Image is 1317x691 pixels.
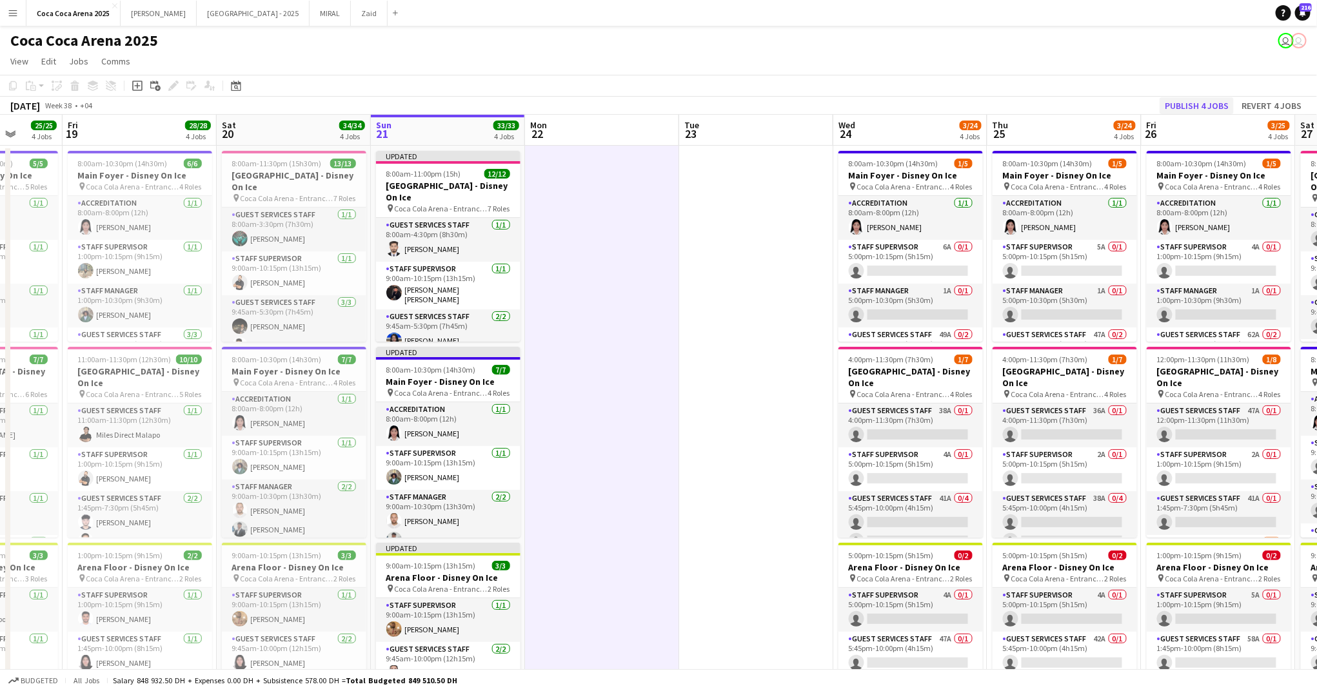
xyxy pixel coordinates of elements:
h3: Arena Floor - Disney On Ice [222,561,366,573]
span: Coca Cola Arena - Entrance F [857,389,951,399]
span: 34/34 [339,121,365,130]
h3: Arena Floor - Disney On Ice [838,561,983,573]
h3: Arena Floor - Disney On Ice [376,572,520,583]
div: Salary 848 932.50 DH + Expenses 0.00 DH + Subsistence 578.00 DH = [113,676,457,685]
span: 3 Roles [26,574,48,583]
span: 11:00am-11:30pm (12h30m) [78,355,172,364]
app-card-role: Guest Services Staff42A0/15:45pm-10:00pm (4h15m) [993,632,1137,676]
span: Mon [530,119,547,131]
span: Coca Cola Arena - Entrance F [1011,182,1105,191]
app-card-role: Staff Supervisor5A0/15:00pm-10:15pm (5h15m) [993,240,1137,284]
div: 4:00pm-11:30pm (7h30m)1/7[GEOGRAPHIC_DATA] - Disney On Ice Coca Cola Arena - Entrance F4 RolesGue... [993,347,1137,538]
app-card-role: Accreditation1/18:00am-8:00pm (12h)[PERSON_NAME] [838,196,983,240]
app-card-role: Accreditation1/18:00am-8:00pm (12h)[PERSON_NAME] [376,402,520,446]
span: Wed [838,119,855,131]
app-card-role: Staff Supervisor4A0/15:00pm-10:15pm (5h15m) [838,447,983,491]
h3: Main Foyer - Disney On Ice [222,365,366,377]
app-user-avatar: Kate Oliveros [1291,33,1307,48]
app-card-role: Staff Supervisor1/19:00am-10:15pm (13h15m)[PERSON_NAME] [376,446,520,490]
span: Coca Cola Arena - Entrance F [86,574,180,583]
span: 27 [1299,126,1315,141]
div: Updated [376,543,520,553]
app-card-role: Guest Services Staff38A0/45:45pm-10:00pm (4h15m) [993,491,1137,591]
span: Coca Cola Arena - Entrance F [241,378,334,387]
app-card-role: Accreditation1/18:00am-8:00pm (12h)[PERSON_NAME] [222,392,366,436]
span: Comms [101,55,130,67]
div: Updated [376,151,520,161]
h3: Arena Floor - Disney On Ice [993,561,1137,573]
span: 2 Roles [488,584,510,594]
app-card-role: Staff Supervisor1/19:00am-10:15pm (13h15m)[PERSON_NAME] [222,436,366,480]
span: 10/10 [176,355,202,364]
app-job-card: 5:00pm-10:15pm (5h15m)0/2Arena Floor - Disney On Ice Coca Cola Arena - Entrance F2 RolesStaff Sup... [993,543,1137,676]
span: Fri [1147,119,1157,131]
app-card-role: Staff Supervisor2A0/15:00pm-10:15pm (5h15m) [993,447,1137,491]
div: +04 [80,101,92,110]
app-card-role: Guest Services Staff1/111:00am-11:30pm (12h30m)Miles Direct Malapo [68,404,212,447]
button: [GEOGRAPHIC_DATA] - 2025 [197,1,310,26]
app-card-role: Guest Services Staff2/29:45am-5:30pm (7h45m)[PERSON_NAME] [376,309,520,372]
button: Budgeted [6,674,60,688]
app-card-role: Accreditation1/18:00am-8:00pm (12h)[PERSON_NAME] [68,196,212,240]
span: 1/8 [1263,355,1281,364]
app-job-card: 4:00pm-11:30pm (7h30m)1/7[GEOGRAPHIC_DATA] - Disney On Ice Coca Cola Arena - Entrance F4 RolesGue... [838,347,983,538]
h1: Coca Coca Arena 2025 [10,31,158,50]
div: 4 Jobs [1114,131,1135,141]
div: 4 Jobs [32,131,56,141]
div: 12:00pm-11:30pm (11h30m)1/8[GEOGRAPHIC_DATA] - Disney On Ice Coca Cola Arena - Entrance F4 RolesG... [1147,347,1291,538]
h3: [GEOGRAPHIC_DATA] - Disney On Ice [376,180,520,203]
app-user-avatar: Kate Oliveros [1278,33,1294,48]
app-card-role: Staff Supervisor1/19:00am-10:15pm (13h15m)[PERSON_NAME] [PERSON_NAME] [376,262,520,309]
app-card-role: Guest Services Staff49A0/25:45pm-10:00pm (4h15m) [838,327,983,390]
span: 8:00am-10:30pm (14h30m) [78,159,168,168]
span: 1/5 [955,159,973,168]
span: Jobs [69,55,88,67]
a: Edit [36,53,61,70]
div: Updated8:00am-10:30pm (14h30m)7/7Main Foyer - Disney On Ice Coca Cola Arena - Entrance F4 RolesAc... [376,347,520,538]
span: 3/25 [1268,121,1290,130]
a: Comms [96,53,135,70]
span: Coca Cola Arena - Entrance F [1165,389,1259,399]
span: 5:00pm-10:15pm (5h15m) [1003,550,1088,560]
span: Fri [68,119,78,131]
span: Sat [222,119,236,131]
span: 3/24 [960,121,982,130]
h3: [GEOGRAPHIC_DATA] - Disney On Ice [1147,365,1291,389]
app-job-card: 8:00am-11:30pm (15h30m)13/13[GEOGRAPHIC_DATA] - Disney On Ice Coca Cola Arena - Entrance F7 Roles... [222,151,366,342]
h3: Main Foyer - Disney On Ice [993,170,1137,181]
span: 5/5 [30,159,48,168]
app-card-role: Guest Services Staff36A0/14:00pm-11:30pm (7h30m) [993,404,1137,447]
h3: Main Foyer - Disney On Ice [68,170,212,181]
span: 0/2 [1109,550,1127,560]
span: 4 Roles [334,378,356,387]
app-job-card: Updated8:00am-11:00pm (15h)12/12[GEOGRAPHIC_DATA] - Disney On Ice Coca Cola Arena - Entrance F7 R... [376,151,520,342]
span: 2 Roles [180,574,202,583]
app-card-role: Guest Services Staff47A0/25:45pm-10:00pm (4h15m) [993,327,1137,390]
app-card-role: Staff Manager1A0/15:00pm-10:30pm (5h30m) [838,284,983,327]
span: 8:00am-10:30pm (14h30m) [1003,159,1093,168]
span: Edit [41,55,56,67]
span: 19 [66,126,78,141]
h3: Arena Floor - Disney On Ice [1147,561,1291,573]
app-card-role: Staff Supervisor2A0/11:00pm-10:15pm (9h15m) [1147,447,1291,491]
button: Zaid [351,1,388,26]
h3: [GEOGRAPHIC_DATA] - Disney On Ice [222,170,366,193]
app-card-role: Guest Services Staff47A0/15:45pm-10:00pm (4h15m) [838,632,983,676]
span: 33/33 [493,121,519,130]
span: 216 [1300,3,1312,12]
span: 2 Roles [951,574,973,583]
app-card-role: Guest Services Staff3/31:45pm-10:00pm (8h15m) [68,327,212,409]
span: 20 [220,126,236,141]
span: 2 Roles [334,574,356,583]
span: 9:00am-10:15pm (13h15m) [386,561,476,570]
app-job-card: 8:00am-10:30pm (14h30m)1/5Main Foyer - Disney On Ice Coca Cola Arena - Entrance F4 RolesAccredita... [838,151,983,342]
span: 2/2 [184,550,202,560]
span: Budgeted [21,676,58,685]
span: 8:00am-11:30pm (15h30m) [232,159,322,168]
div: 4 Jobs [340,131,364,141]
app-card-role: Guest Services Staff47A0/112:00pm-11:30pm (11h30m) [1147,404,1291,447]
